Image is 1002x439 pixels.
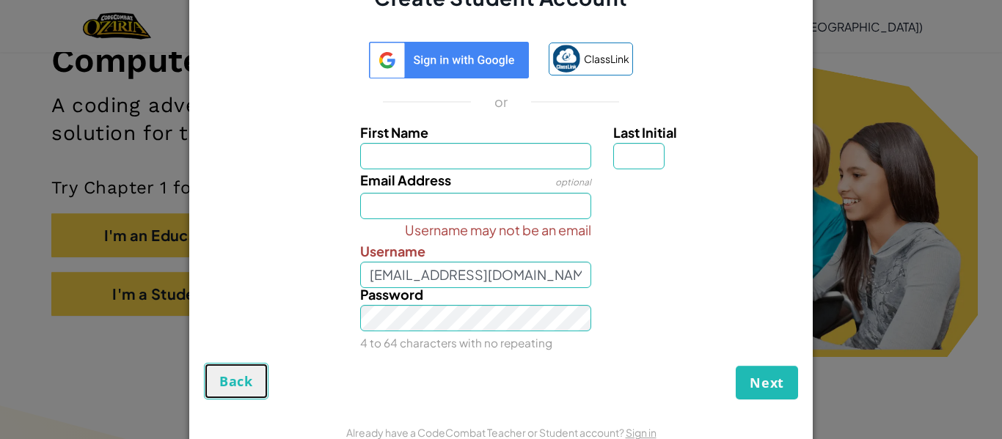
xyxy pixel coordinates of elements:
[613,124,677,141] span: Last Initial
[626,426,657,439] a: Sign in
[360,171,451,188] span: Email Address
[405,219,591,240] span: Username may not be an email
[555,177,591,188] span: optional
[736,366,798,399] button: Next
[219,372,253,390] span: Back
[204,363,268,399] button: Back
[360,124,428,141] span: First Name
[750,374,784,391] span: Next
[360,243,425,259] span: Username
[369,42,530,78] img: log-in-google-sso-generic.svg
[346,426,626,439] span: Already have a CodeCombat Teacher or Student account?
[494,93,508,111] p: or
[360,286,423,303] span: Password
[360,336,552,350] small: 4 to 64 characters with no repeating
[552,45,580,73] img: classlink-logo-small.png
[584,48,629,70] span: ClassLink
